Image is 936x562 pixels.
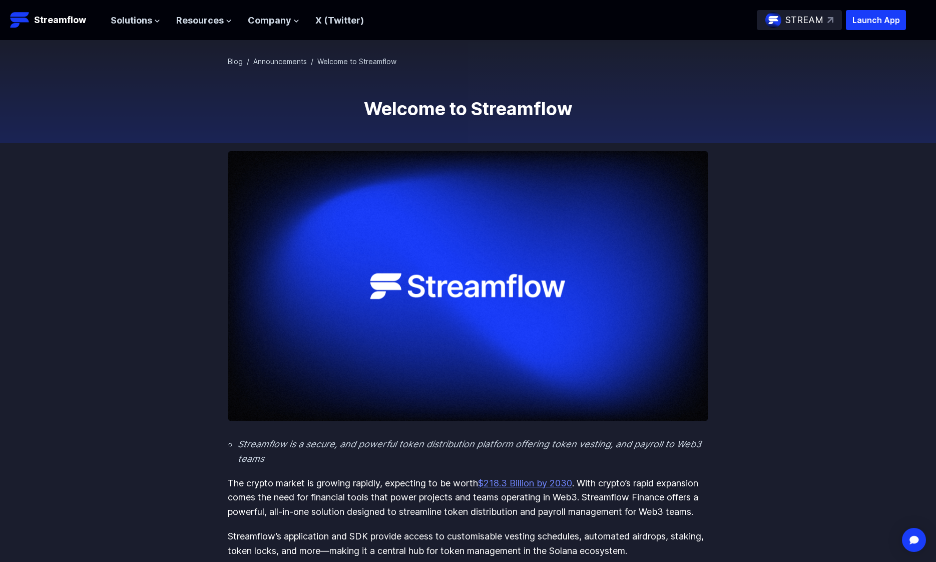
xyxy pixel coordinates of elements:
span: Welcome to Streamflow [317,57,396,66]
span: Company [248,14,291,28]
a: Streamflow [10,10,101,30]
em: Streamflow is a secure, and powerful token distribution platform offering token vesting, and payr... [238,439,701,464]
button: Resources [176,14,232,28]
p: Streamflow’s application and SDK provide access to customisable vesting schedules, automated aird... [228,529,708,558]
p: STREAM [785,13,823,28]
img: streamflow-logo-circle.png [765,12,781,28]
p: Streamflow [34,13,86,27]
button: Company [248,14,299,28]
img: top-right-arrow.svg [827,17,833,23]
img: Welcome to Streamflow [228,151,708,421]
a: Blog [228,57,243,66]
span: / [311,57,313,66]
img: Streamflow Logo [10,10,30,30]
a: Announcements [253,57,307,66]
span: Solutions [111,14,152,28]
p: The crypto market is growing rapidly, expecting to be worth . With crypto’s rapid expansion comes... [228,476,708,519]
button: Solutions [111,14,160,28]
h1: Welcome to Streamflow [228,99,708,119]
div: Open Intercom Messenger [902,528,926,552]
span: / [247,57,249,66]
a: $218.3 Billion by 2030 [478,478,572,488]
a: X (Twitter) [315,15,364,26]
span: Resources [176,14,224,28]
button: Launch App [846,10,906,30]
a: STREAM [757,10,842,30]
